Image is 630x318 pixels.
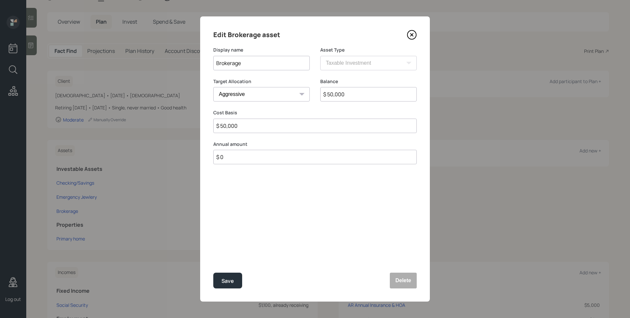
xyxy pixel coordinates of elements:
button: Delete [390,273,417,288]
label: Cost Basis [213,109,417,116]
label: Balance [320,78,417,85]
div: Save [221,277,234,285]
label: Annual amount [213,141,417,148]
h4: Edit Brokerage asset [213,30,280,40]
label: Display name [213,47,310,53]
label: Target Allocation [213,78,310,85]
button: Save [213,273,242,288]
label: Asset Type [320,47,417,53]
